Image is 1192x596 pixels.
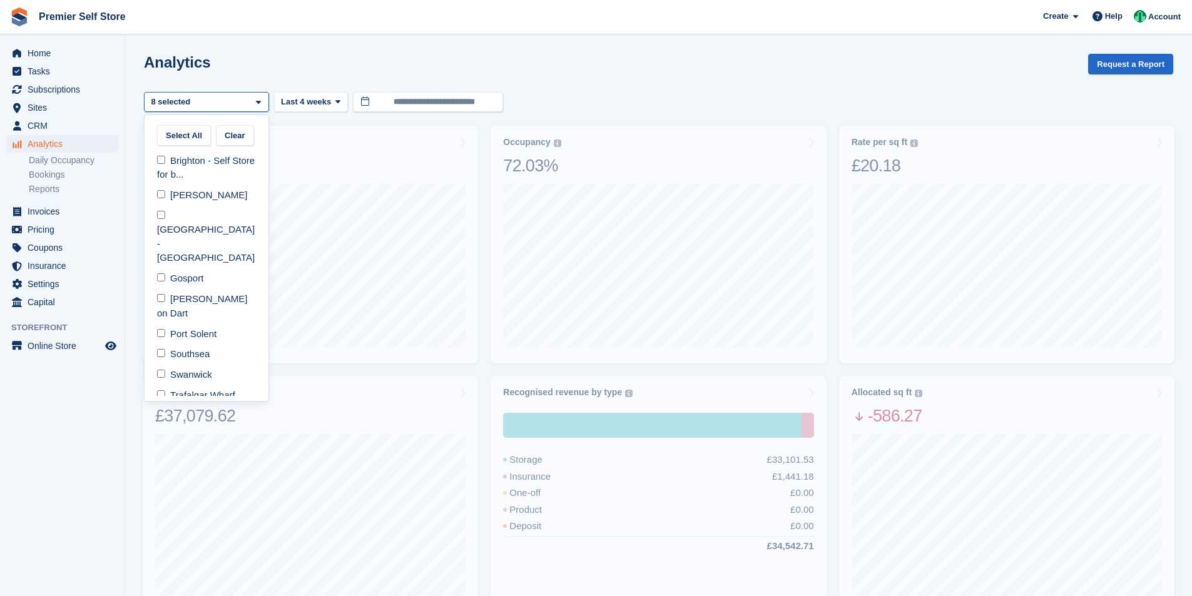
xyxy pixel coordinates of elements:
a: menu [6,203,118,220]
span: Capital [28,293,103,311]
a: menu [6,117,118,134]
span: Subscriptions [28,81,103,98]
img: Peter Pring [1134,10,1146,23]
span: Analytics [28,135,103,153]
span: Pricing [28,221,103,238]
span: Online Store [28,337,103,355]
span: Create [1043,10,1068,23]
span: Settings [28,275,103,293]
a: menu [6,221,118,238]
a: Bookings [29,169,118,181]
a: menu [6,81,118,98]
a: Premier Self Store [34,6,131,27]
span: Account [1148,11,1181,23]
a: menu [6,293,118,311]
span: CRM [28,117,103,134]
span: Help [1105,10,1123,23]
span: Insurance [28,257,103,275]
a: menu [6,337,118,355]
a: Preview store [103,338,118,353]
a: menu [6,257,118,275]
h2: Analytics [144,54,211,71]
span: Sites [28,99,103,116]
span: Storefront [11,321,125,334]
a: menu [6,135,118,153]
span: Invoices [28,203,103,220]
a: menu [6,44,118,62]
a: Daily Occupancy [29,154,118,166]
a: menu [6,239,118,256]
a: menu [6,63,118,80]
a: Reports [29,183,118,195]
span: Home [28,44,103,62]
span: Tasks [28,63,103,80]
span: Coupons [28,239,103,256]
a: menu [6,275,118,293]
img: stora-icon-8386f47178a22dfd0bd8f6a31ec36ba5ce8667c1dd55bd0f319d3a0aa187defe.svg [10,8,29,26]
button: Request a Report [1088,54,1173,74]
a: menu [6,99,118,116]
